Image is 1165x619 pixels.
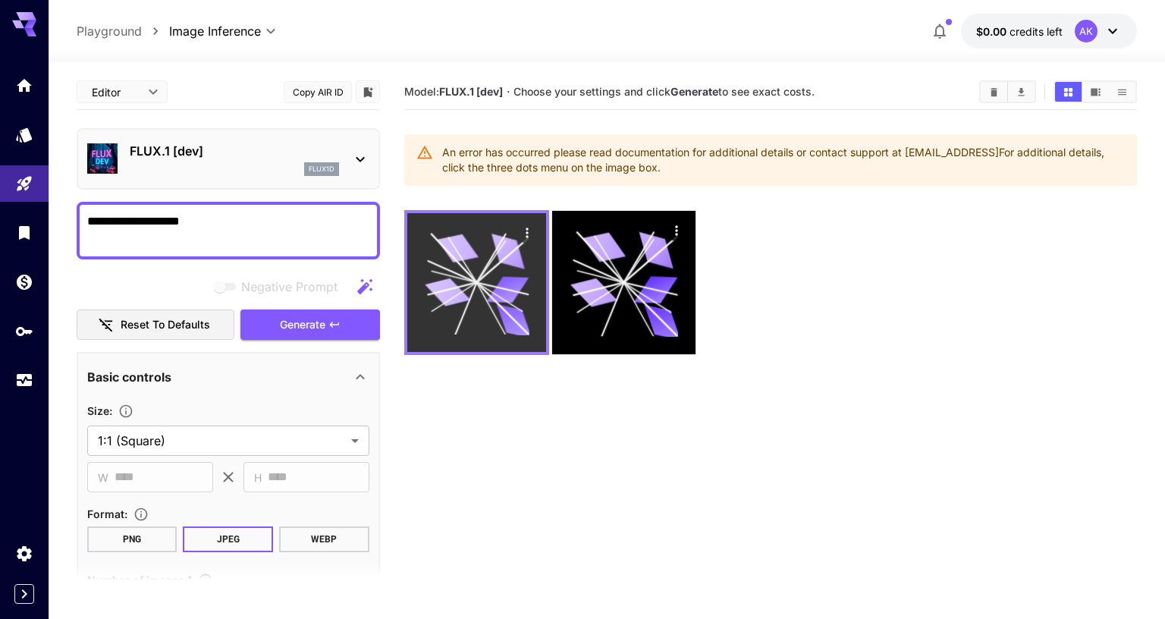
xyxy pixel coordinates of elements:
div: Actions [516,221,539,244]
p: flux1d [309,164,334,174]
b: FLUX.1 [dev] [439,85,503,98]
span: 1:1 (Square) [98,432,345,450]
span: H [254,469,262,486]
div: API Keys [15,322,33,341]
div: Library [15,223,33,242]
span: Negative Prompt [241,278,338,296]
button: $0.00AK [961,14,1137,49]
div: Actions [664,218,687,241]
button: Expand sidebar [14,584,34,604]
div: $0.00 [976,24,1063,39]
button: Show images in list view [1109,82,1135,102]
button: Download All [1008,82,1035,102]
button: Copy AIR ID [284,81,352,103]
div: Settings [15,544,33,563]
div: AK [1075,20,1097,42]
span: $0.00 [976,25,1010,38]
button: Adjust the dimensions of the generated image by specifying its width and height in pixels, or sel... [112,404,140,419]
div: Show images in grid viewShow images in video viewShow images in list view [1054,80,1137,103]
span: Negative prompts are not compatible with the selected model. [211,277,350,296]
div: FLUX.1 [dev]flux1d [87,136,369,182]
nav: breadcrumb [77,22,169,40]
a: Playground [77,22,142,40]
div: Wallet [15,272,33,291]
span: Choose your settings and click to see exact costs. [513,85,815,98]
span: Model: [404,85,503,98]
p: · [507,83,510,101]
div: An error has occurred please read documentation for additional details or contact support at [EMA... [442,139,1125,181]
span: Generate [280,316,325,335]
div: Home [15,76,33,95]
button: Add to library [361,83,375,101]
button: Reset to defaults [77,309,234,341]
p: FLUX.1 [dev] [130,142,339,160]
button: PNG [87,526,177,552]
p: Basic controls [87,368,171,386]
div: Basic controls [87,359,369,395]
button: Clear Images [981,82,1007,102]
button: Generate [240,309,380,341]
button: Choose the file format for the output image. [127,507,155,522]
div: Playground [15,174,33,193]
div: Usage [15,371,33,390]
button: JPEG [183,526,273,552]
span: Format : [87,507,127,520]
button: Show images in grid view [1055,82,1082,102]
span: credits left [1010,25,1063,38]
span: Image Inference [169,22,261,40]
b: Generate [670,85,718,98]
div: Clear ImagesDownload All [979,80,1036,103]
span: Size : [87,404,112,417]
button: WEBP [279,526,369,552]
button: Show images in video view [1082,82,1109,102]
div: Models [15,125,33,144]
span: W [98,469,108,486]
span: Editor [92,84,139,100]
